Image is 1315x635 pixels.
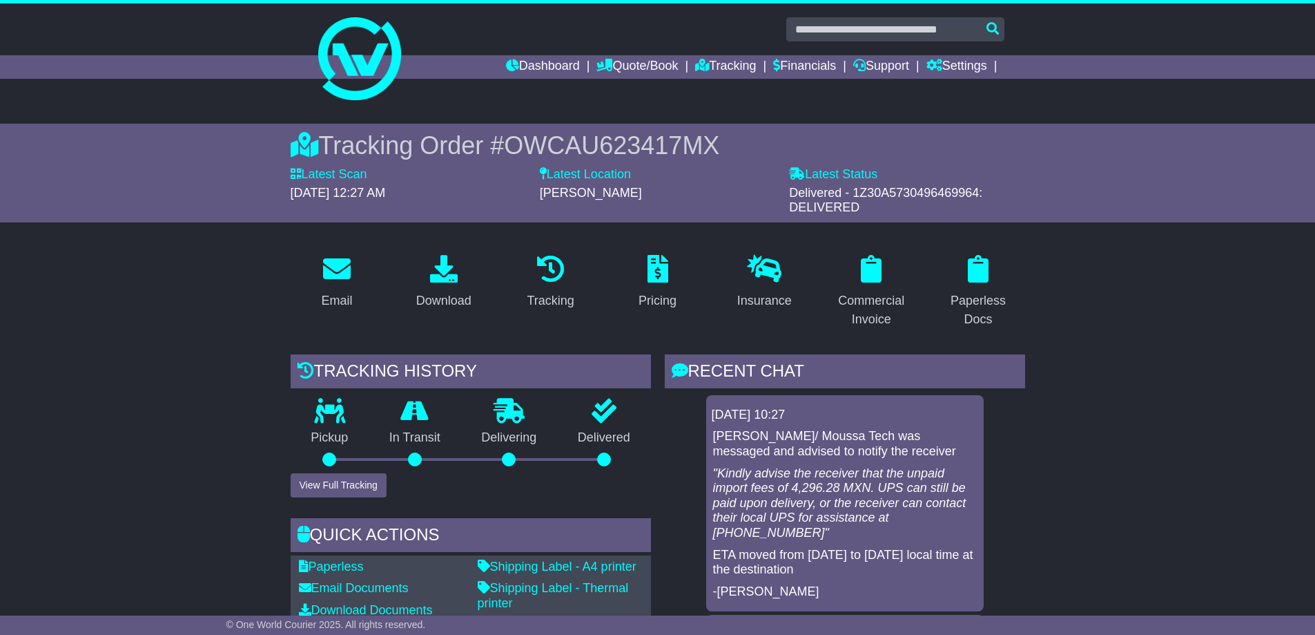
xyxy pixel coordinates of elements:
a: Email Documents [299,581,409,595]
div: Tracking Order # [291,131,1025,160]
div: Pricing [639,292,676,310]
div: Commercial Invoice [834,292,909,329]
a: Quote/Book [596,55,678,79]
em: "Kindly advise the receiver that the unpaid import fees of 4,296.28 MXN. UPS can still be paid up... [713,466,966,540]
span: OWCAU623417MX [504,131,719,160]
label: Latest Location [540,167,631,182]
p: In Transit [369,430,461,446]
p: Delivering [461,430,558,446]
label: Latest Status [789,167,877,182]
a: Dashboard [506,55,580,79]
a: Email [312,250,361,315]
p: Delivered [557,430,651,446]
div: Download [416,292,471,310]
div: [DATE] 10:27 [712,408,978,423]
a: Pricing [630,250,685,315]
a: Insurance [728,250,801,315]
p: Pickup [291,430,369,446]
div: Paperless Docs [941,292,1016,329]
span: [DATE] 12:27 AM [291,186,386,200]
a: Financials [773,55,836,79]
a: Paperless [299,560,364,574]
div: Tracking [527,292,574,310]
a: Paperless Docs [932,250,1025,334]
a: Settings [926,55,987,79]
div: Email [321,292,352,310]
label: Latest Scan [291,167,367,182]
span: Delivered - 1Z30A5730496469964: DELIVERED [789,186,982,215]
div: RECENT CHAT [665,354,1025,392]
a: Tracking [518,250,583,315]
div: Insurance [737,292,792,310]
a: Download [407,250,480,315]
a: Commercial Invoice [825,250,918,334]
button: View Full Tracking [291,473,387,497]
p: ETA moved from [DATE] to [DATE] local time at the destination [713,548,977,578]
div: Quick Actions [291,518,651,556]
p: -[PERSON_NAME] [713,585,977,600]
a: Support [853,55,909,79]
a: Download Documents [299,603,433,617]
span: © One World Courier 2025. All rights reserved. [226,619,426,630]
p: [PERSON_NAME]/ Moussa Tech was messaged and advised to notify the receiver [713,429,977,459]
span: [PERSON_NAME] [540,186,642,200]
div: Tracking history [291,354,651,392]
a: Tracking [695,55,756,79]
a: Shipping Label - Thermal printer [478,581,629,610]
a: Shipping Label - A4 printer [478,560,636,574]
